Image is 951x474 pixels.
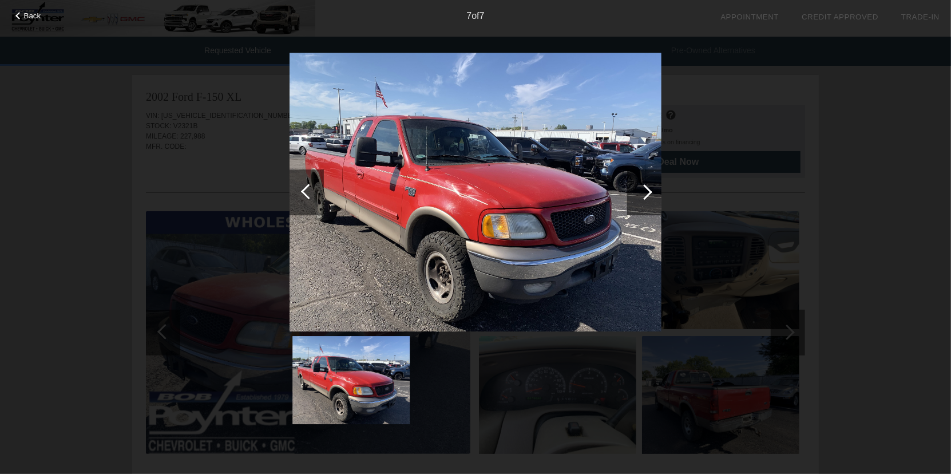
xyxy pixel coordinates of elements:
img: 7a06b82b1aadfb70722a90eef5e8f2dbx.jpg [290,53,661,332]
img: 7a06b82b1aadfb70722a90eef5e8f2dbx.jpg [292,336,410,424]
span: 7 [480,11,485,21]
span: Back [24,11,41,20]
span: 7 [466,11,471,21]
a: Appointment [720,13,779,21]
a: Trade-In [901,13,940,21]
a: Credit Approved [802,13,878,21]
